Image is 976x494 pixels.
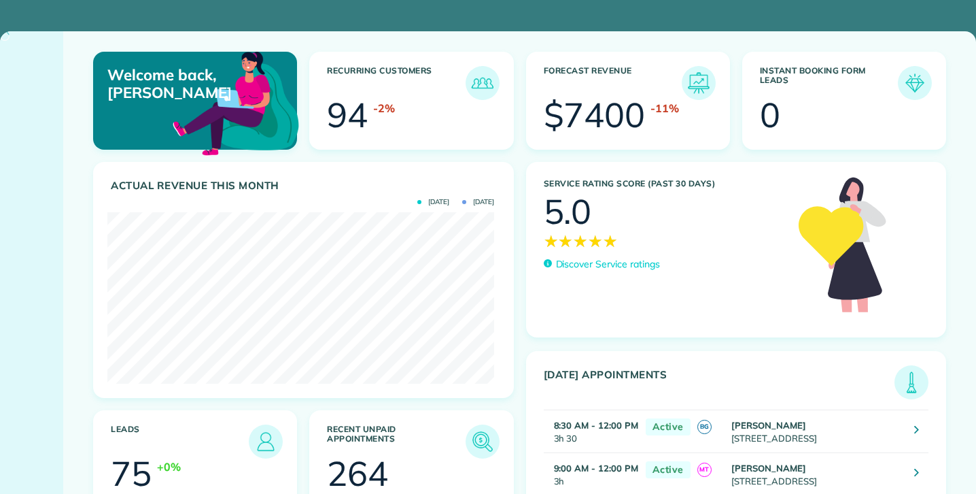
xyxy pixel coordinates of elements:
[327,98,368,132] div: 94
[588,229,603,253] span: ★
[327,66,465,100] h3: Recurring Customers
[544,369,895,399] h3: [DATE] Appointments
[327,457,388,491] div: 264
[760,66,898,100] h3: Instant Booking Form Leads
[252,428,279,455] img: icon_leads-1bed01f49abd5b7fead27621c3d59655bb73ed531f8eeb49469d10e621d6b896.png
[760,98,780,132] div: 0
[544,257,660,271] a: Discover Service ratings
[685,69,712,97] img: icon_forecast_revenue-8c13a41c7ed35a8dcfafea3cbb826a0462acb37728057bba2d056411b612bbbe.png
[554,420,638,431] strong: 8:30 AM - 12:00 PM
[697,463,712,477] span: MT
[544,410,639,452] td: 3h 30
[417,199,449,205] span: [DATE]
[898,369,925,396] img: icon_todays_appointments-901f7ab196bb0bea1936b74009e4eb5ffbc2d2711fa7634e0d609ed5ef32b18b.png
[728,410,904,452] td: [STREET_ADDRESS]
[544,195,592,229] div: 5.0
[603,229,618,253] span: ★
[556,257,660,271] p: Discover Service ratings
[157,459,181,475] div: +0%
[327,425,465,459] h3: Recent unpaid appointments
[646,461,691,478] span: Active
[469,69,496,97] img: icon_recurring_customers-cf858462ba22bcd05b5a5880d41d6543d210077de5bb9ebc9590e49fd87d84ed.png
[544,66,682,100] h3: Forecast Revenue
[731,420,806,431] strong: [PERSON_NAME]
[111,457,152,491] div: 75
[170,36,302,168] img: dashboard_welcome-42a62b7d889689a78055ac9021e634bf52bae3f8056760290aed330b23ab8690.png
[111,180,500,192] h3: Actual Revenue this month
[107,66,230,102] p: Welcome back, [PERSON_NAME]!
[650,100,679,116] div: -11%
[554,463,638,474] strong: 9:00 AM - 12:00 PM
[544,229,559,253] span: ★
[462,199,494,205] span: [DATE]
[573,229,588,253] span: ★
[544,98,646,132] div: $7400
[111,425,249,459] h3: Leads
[544,179,785,188] h3: Service Rating score (past 30 days)
[731,463,806,474] strong: [PERSON_NAME]
[558,229,573,253] span: ★
[646,418,691,435] span: Active
[469,428,496,455] img: icon_unpaid_appointments-47b8ce3997adf2238b356f14209ab4cced10bd1f174958f3ca8f1d0dd7fffeee.png
[373,100,395,116] div: -2%
[697,420,712,434] span: BG
[901,69,928,97] img: icon_form_leads-04211a6a04a5b2264e4ee56bc0799ec3eb69b7e499cbb523a139df1d13a81ae0.png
